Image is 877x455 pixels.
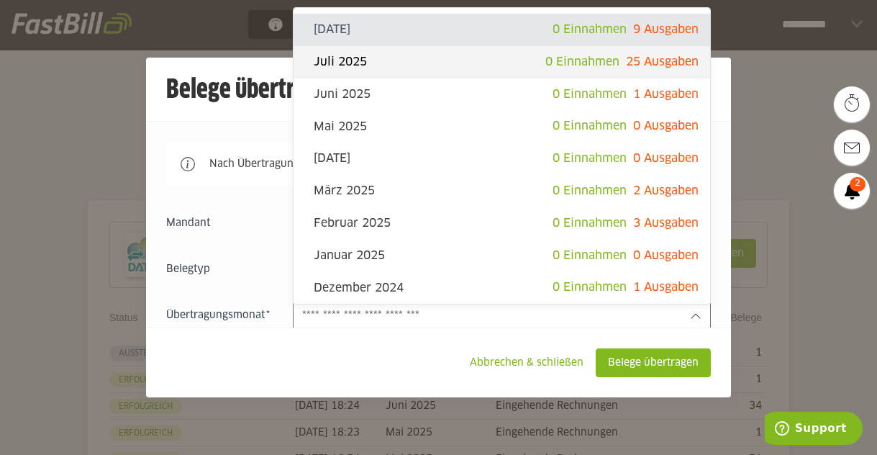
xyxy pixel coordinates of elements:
[633,281,699,293] span: 1 Ausgaben
[294,271,710,304] sl-option: Dezember 2024
[633,89,699,100] span: 1 Ausgaben
[553,250,627,261] span: 0 Einnahmen
[294,110,710,143] sl-option: Mai 2025
[633,217,699,229] span: 3 Ausgaben
[458,348,596,377] sl-button: Abbrechen & schließen
[294,143,710,175] sl-option: [DATE]
[294,78,710,111] sl-option: Juni 2025
[633,24,699,35] span: 9 Ausgaben
[553,89,627,100] span: 0 Einnahmen
[553,185,627,197] span: 0 Einnahmen
[294,14,710,46] sl-option: [DATE]
[633,250,699,261] span: 0 Ausgaben
[850,177,865,192] span: 2
[633,120,699,132] span: 0 Ausgaben
[626,56,699,68] span: 25 Ausgaben
[834,173,870,209] a: 2
[553,281,627,293] span: 0 Einnahmen
[545,56,619,68] span: 0 Einnahmen
[294,240,710,272] sl-option: Januar 2025
[294,175,710,207] sl-option: März 2025
[294,207,710,240] sl-option: Februar 2025
[553,153,627,164] span: 0 Einnahmen
[596,348,711,377] sl-button: Belege übertragen
[553,120,627,132] span: 0 Einnahmen
[633,153,699,164] span: 0 Ausgaben
[294,46,710,78] sl-option: Juli 2025
[553,217,627,229] span: 0 Einnahmen
[765,412,863,448] iframe: Öffnet ein Widget, in dem Sie weitere Informationen finden
[633,185,699,197] span: 2 Ausgaben
[553,24,627,35] span: 0 Einnahmen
